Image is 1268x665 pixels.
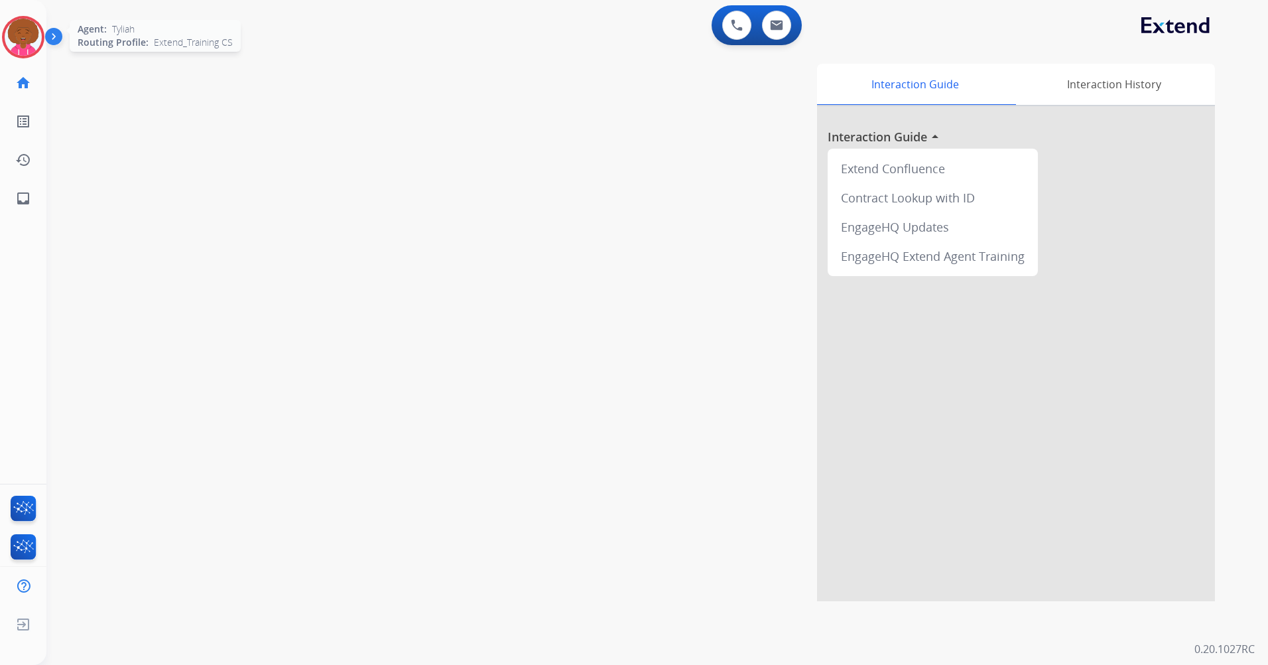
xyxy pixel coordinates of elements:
[15,113,31,129] mat-icon: list_alt
[833,183,1033,212] div: Contract Lookup with ID
[15,75,31,91] mat-icon: home
[1013,64,1215,105] div: Interaction History
[78,23,107,36] span: Agent:
[5,19,42,56] img: avatar
[833,154,1033,183] div: Extend Confluence
[817,64,1013,105] div: Interaction Guide
[154,36,233,49] span: Extend_Training CS
[1194,641,1255,657] p: 0.20.1027RC
[15,190,31,206] mat-icon: inbox
[112,23,135,36] span: Tyliah
[15,152,31,168] mat-icon: history
[833,242,1033,271] div: EngageHQ Extend Agent Training
[78,36,149,49] span: Routing Profile:
[833,212,1033,242] div: EngageHQ Updates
